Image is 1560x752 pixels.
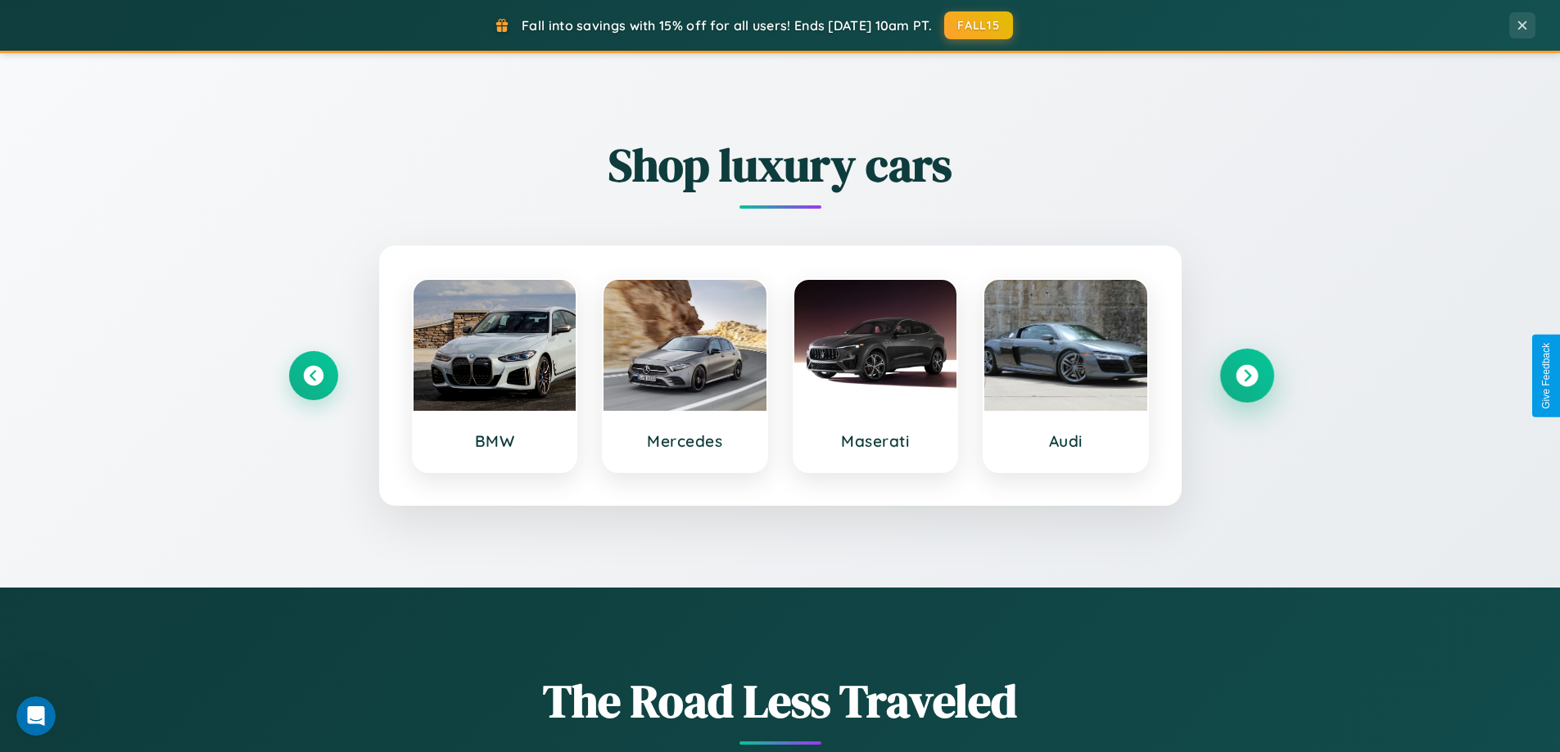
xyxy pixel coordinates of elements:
[944,11,1013,39] button: FALL15
[1540,343,1552,409] div: Give Feedback
[1001,431,1131,451] h3: Audi
[811,431,941,451] h3: Maserati
[522,17,932,34] span: Fall into savings with 15% off for all users! Ends [DATE] 10am PT.
[430,431,560,451] h3: BMW
[289,133,1272,196] h2: Shop luxury cars
[620,431,750,451] h3: Mercedes
[289,669,1272,732] h1: The Road Less Traveled
[16,696,56,736] iframe: Intercom live chat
